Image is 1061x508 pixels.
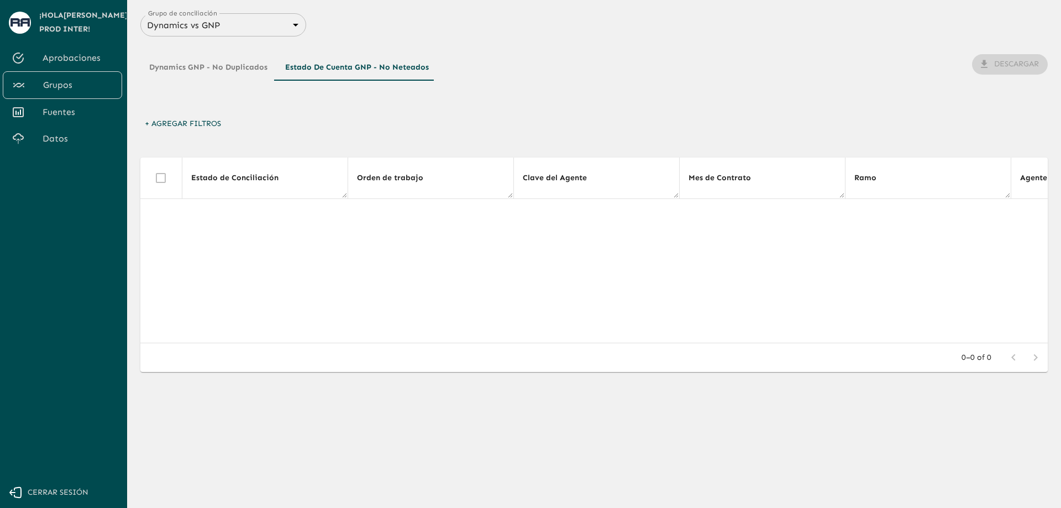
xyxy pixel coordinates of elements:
span: Mes de Contrato [689,171,765,185]
span: Clave del Agente [523,171,601,185]
span: Ramo [854,171,891,185]
a: Fuentes [3,99,122,125]
div: Dynamics vs GNP [140,17,306,33]
img: avatar [10,18,30,27]
span: Fuentes [43,106,113,119]
span: ¡Hola [PERSON_NAME] Prod Inter ! [39,9,128,36]
span: Datos [43,132,113,145]
div: Tipos de Movimientos [140,54,438,81]
a: Grupos [3,71,122,99]
a: Datos [3,125,122,152]
span: Aprobaciones [43,51,113,65]
span: Cerrar sesión [28,486,88,500]
p: 0–0 of 0 [962,352,991,363]
button: Estado de Cuenta GNP - No Neteados [276,54,438,81]
span: Orden de trabajo [357,171,438,185]
button: + Agregar Filtros [140,114,225,134]
a: Aprobaciones [3,45,122,71]
span: Grupos [43,78,113,92]
button: Dynamics GNP - No Duplicados [140,54,276,81]
label: Grupo de conciliación [148,8,217,18]
span: Estado de Conciliación [191,171,293,185]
